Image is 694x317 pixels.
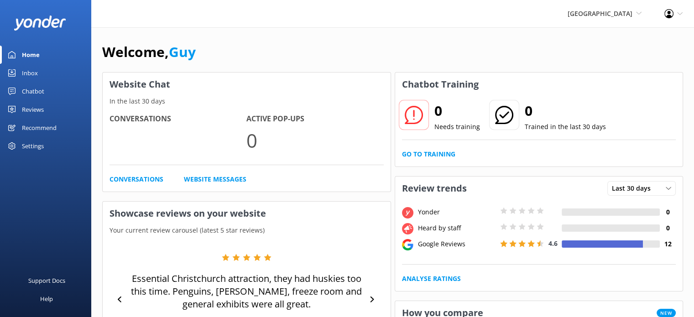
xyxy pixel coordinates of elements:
[548,239,558,248] span: 4.6
[660,207,676,217] h4: 0
[22,82,44,100] div: Chatbot
[660,223,676,233] h4: 0
[184,174,246,184] a: Website Messages
[434,100,480,122] h2: 0
[395,73,485,96] h3: Chatbot Training
[103,73,391,96] h3: Website Chat
[22,137,44,155] div: Settings
[525,100,606,122] h2: 0
[246,125,383,156] p: 0
[127,272,365,311] p: Essential Christchurch attraction, they had huskies too this time. Penguins, [PERSON_NAME], freez...
[40,290,53,308] div: Help
[434,122,480,132] p: Needs training
[103,202,391,225] h3: Showcase reviews on your website
[525,122,606,132] p: Trained in the last 30 days
[14,16,66,31] img: yonder-white-logo.png
[416,207,498,217] div: Yonder
[103,96,391,106] p: In the last 30 days
[103,225,391,235] p: Your current review carousel (latest 5 star reviews)
[22,100,44,119] div: Reviews
[395,177,474,200] h3: Review trends
[22,46,40,64] div: Home
[568,9,632,18] span: [GEOGRAPHIC_DATA]
[416,239,498,249] div: Google Reviews
[612,183,656,193] span: Last 30 days
[110,113,246,125] h4: Conversations
[110,174,163,184] a: Conversations
[169,42,196,61] a: Guy
[402,274,461,284] a: Analyse Ratings
[246,113,383,125] h4: Active Pop-ups
[657,309,676,317] span: New
[28,271,65,290] div: Support Docs
[660,239,676,249] h4: 12
[402,149,455,159] a: Go to Training
[102,41,196,63] h1: Welcome,
[416,223,498,233] div: Heard by staff
[22,119,57,137] div: Recommend
[22,64,38,82] div: Inbox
